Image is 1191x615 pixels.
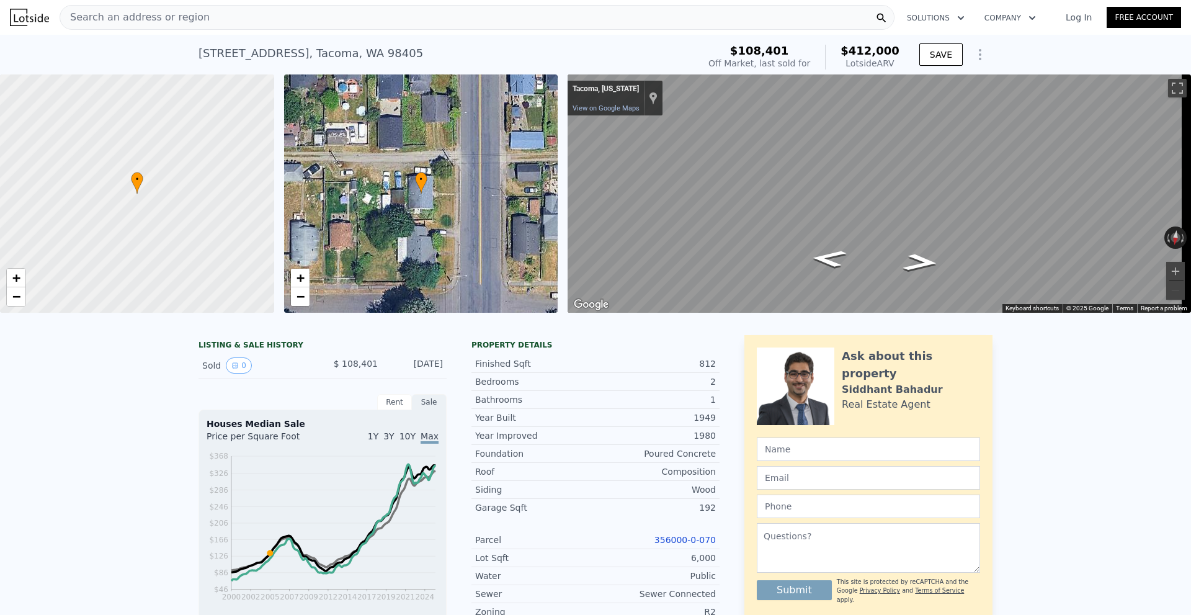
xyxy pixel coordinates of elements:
span: $ 108,401 [334,359,378,369]
div: Price per Square Foot [207,430,323,450]
tspan: $326 [209,469,228,478]
span: Max [421,431,439,444]
tspan: 2002 [241,593,261,601]
div: 1980 [595,429,716,442]
div: Property details [471,340,720,350]
div: Sewer Connected [595,588,716,600]
tspan: 2005 [261,593,280,601]
div: Garage Sqft [475,501,595,514]
a: Report a problem [1141,305,1187,312]
div: Rent [377,394,412,410]
div: Finished Sqft [475,357,595,370]
input: Phone [757,495,980,518]
div: Bathrooms [475,393,595,406]
a: Terms (opens in new tab) [1116,305,1133,312]
span: − [296,289,304,304]
div: Ask about this property [842,348,980,382]
div: Siddhant Bahadur [842,382,943,397]
div: Lot Sqft [475,552,595,564]
div: 1 [595,393,716,406]
tspan: $46 [214,585,228,594]
div: Siding [475,483,595,496]
span: 10Y [399,431,416,441]
tspan: $126 [209,552,228,560]
tspan: 2009 [299,593,318,601]
button: Rotate counterclockwise [1164,227,1171,249]
a: Zoom out [291,287,310,306]
path: Go East [796,246,861,272]
tspan: 2017 [357,593,377,601]
button: SAVE [919,43,963,66]
button: Submit [757,580,832,600]
a: Open this area in Google Maps (opens a new window) [571,297,612,313]
div: • [131,172,143,194]
a: Free Account [1107,7,1181,28]
div: Water [475,570,595,582]
button: Toggle fullscreen view [1168,79,1187,97]
div: Real Estate Agent [842,397,930,412]
tspan: $368 [209,452,228,460]
span: $108,401 [730,44,789,57]
div: 2 [595,375,716,388]
div: Composition [595,465,716,478]
div: • [415,172,427,194]
tspan: $166 [209,536,228,544]
a: Zoom in [7,269,25,287]
a: 356000-0-070 [654,535,716,545]
button: Company [975,7,1046,29]
div: [STREET_ADDRESS] , Tacoma , WA 98405 [198,45,423,62]
span: 1Y [368,431,378,441]
path: Go West [888,249,953,276]
button: Zoom in [1166,262,1185,281]
span: − [12,289,20,304]
div: 812 [595,357,716,370]
a: Zoom out [7,287,25,306]
span: • [131,174,143,185]
button: Show Options [968,42,993,67]
tspan: $206 [209,519,228,527]
div: LISTING & SALE HISTORY [198,340,447,352]
tspan: $286 [209,486,228,495]
span: 3Y [383,431,394,441]
div: Wood [595,483,716,496]
tspan: $246 [209,503,228,511]
div: Map [568,74,1191,313]
tspan: 2019 [377,593,396,601]
div: Street View [568,74,1191,313]
div: Sewer [475,588,595,600]
button: View historical data [226,357,252,374]
button: Zoom out [1166,281,1185,300]
div: Sale [412,394,447,410]
tspan: $86 [214,568,228,577]
div: Foundation [475,447,595,460]
div: [DATE] [388,357,443,374]
div: Roof [475,465,595,478]
div: Bedrooms [475,375,595,388]
img: Google [571,297,612,313]
a: View on Google Maps [573,104,640,112]
div: Year Built [475,411,595,424]
span: © 2025 Google [1066,305,1108,312]
div: Year Improved [475,429,595,442]
div: Houses Median Sale [207,418,439,430]
a: Privacy Policy [860,587,900,594]
tspan: 2012 [319,593,338,601]
div: 1949 [595,411,716,424]
span: • [415,174,427,185]
tspan: 2000 [222,593,241,601]
input: Email [757,466,980,490]
tspan: 2014 [338,593,357,601]
span: + [12,270,20,285]
input: Name [757,438,980,461]
div: Public [595,570,716,582]
div: Sold [202,357,313,374]
div: Off Market, last sold for [708,57,810,70]
div: 6,000 [595,552,716,564]
div: This site is protected by reCAPTCHA and the Google and apply. [837,578,980,604]
tspan: 2007 [280,593,299,601]
div: Lotside ARV [841,57,899,70]
button: Reset the view [1169,226,1182,249]
a: Terms of Service [915,587,964,594]
div: 192 [595,501,716,514]
tspan: 2024 [416,593,435,601]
